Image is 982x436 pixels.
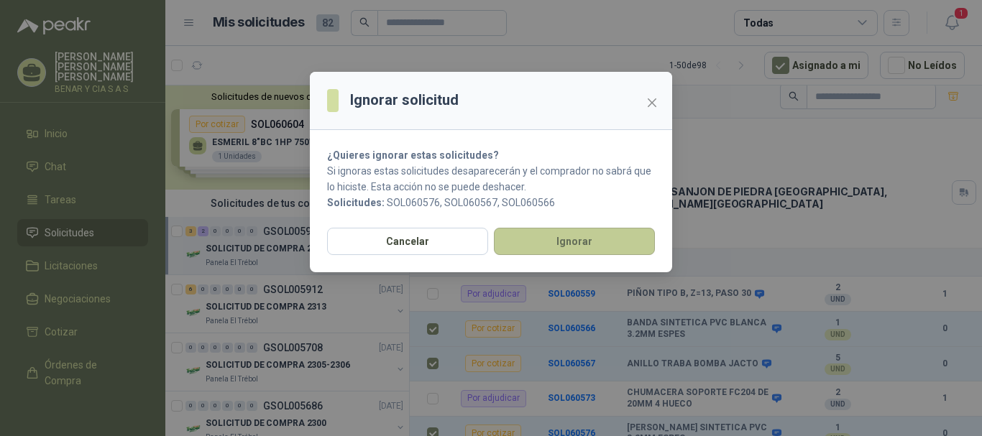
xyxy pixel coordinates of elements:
[327,163,655,195] p: Si ignoras estas solicitudes desaparecerán y el comprador no sabrá que lo hiciste. Esta acción no...
[327,149,499,161] strong: ¿Quieres ignorar estas solicitudes?
[327,228,488,255] button: Cancelar
[327,197,385,208] b: Solicitudes:
[327,195,655,210] p: SOL060576, SOL060567, SOL060566
[494,228,655,255] button: Ignorar
[646,97,658,108] span: close
[350,89,459,111] h3: Ignorar solicitud
[641,91,664,114] button: Close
